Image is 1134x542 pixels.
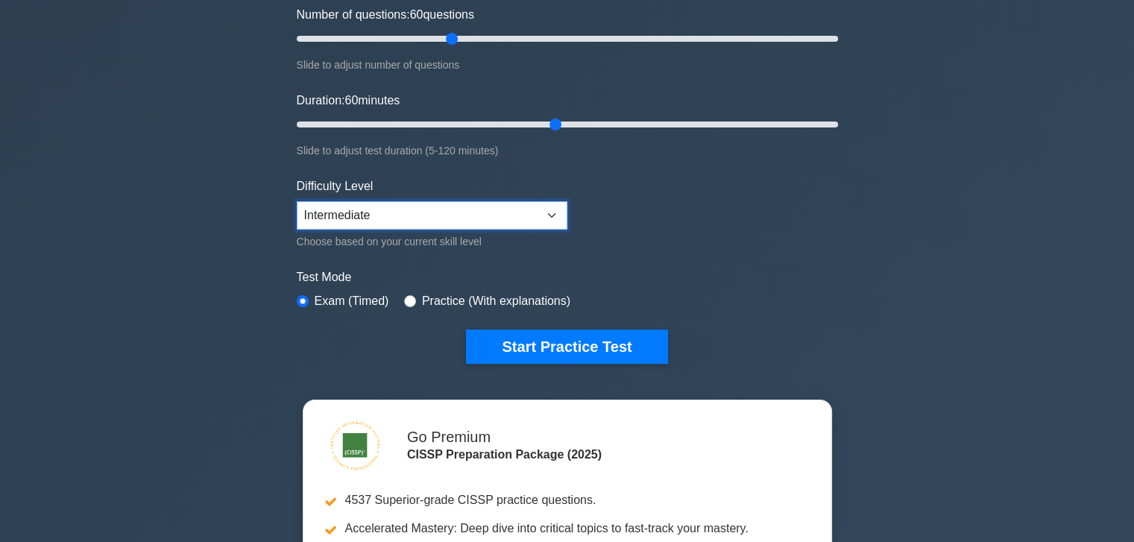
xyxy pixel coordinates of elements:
[297,177,374,195] label: Difficulty Level
[297,268,838,286] label: Test Mode
[410,8,423,21] span: 60
[315,292,389,310] label: Exam (Timed)
[297,56,838,74] div: Slide to adjust number of questions
[297,233,567,250] div: Choose based on your current skill level
[297,6,474,24] label: Number of questions: questions
[297,92,400,110] label: Duration: minutes
[422,292,570,310] label: Practice (With explanations)
[466,330,667,364] button: Start Practice Test
[297,142,838,160] div: Slide to adjust test duration (5-120 minutes)
[344,94,358,107] span: 60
